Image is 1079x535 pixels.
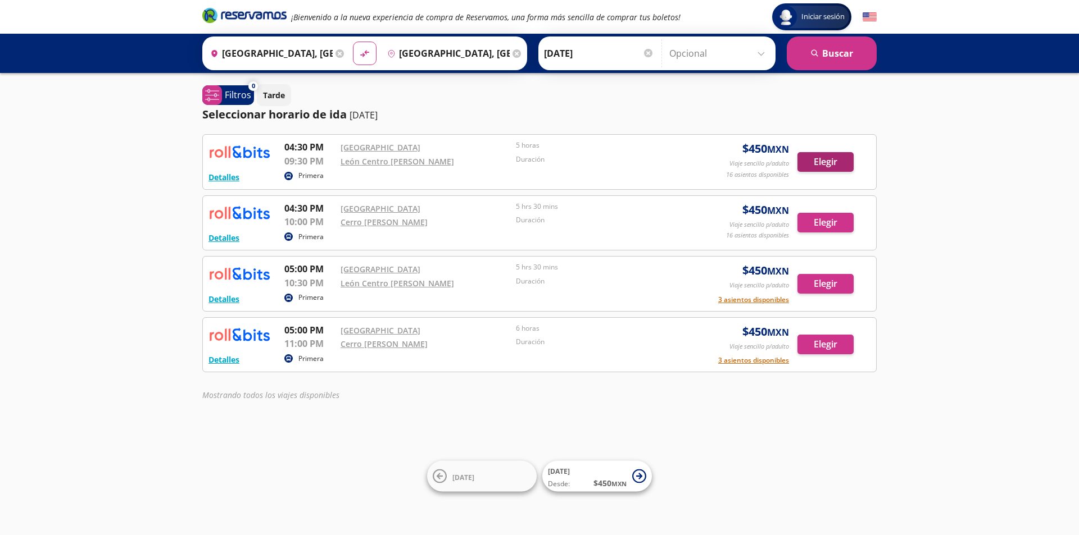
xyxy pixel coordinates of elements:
[767,326,789,339] small: MXN
[516,337,686,347] p: Duración
[452,472,474,482] span: [DATE]
[726,170,789,180] p: 16 asientos disponibles
[208,202,270,224] img: RESERVAMOS
[208,354,239,365] button: Detalles
[593,477,627,489] span: $ 450
[341,325,420,336] a: [GEOGRAPHIC_DATA]
[742,202,789,218] span: $ 450
[863,10,877,24] button: English
[208,293,239,305] button: Detalles
[797,152,854,172] button: Elegir
[516,154,686,164] p: Duración
[341,203,420,214] a: [GEOGRAPHIC_DATA]
[202,7,287,24] i: Brand Logo
[718,295,789,305] button: 3 asientos disponibles
[208,262,270,285] img: RESERVAMOS
[542,461,652,492] button: [DATE]Desde:$450MXN
[427,461,537,492] button: [DATE]
[611,479,627,488] small: MXN
[787,36,877,70] button: Buscar
[225,88,251,102] p: Filtros
[767,265,789,277] small: MXN
[516,140,686,150] p: 5 horas
[742,140,789,157] span: $ 450
[767,204,789,217] small: MXN
[516,215,686,225] p: Duración
[797,335,854,354] button: Elegir
[767,143,789,156] small: MXN
[257,84,291,106] button: Tarde
[284,202,335,215] p: 04:30 PM
[298,354,324,364] p: Primera
[548,467,570,476] span: [DATE]
[284,337,335,350] p: 11:00 PM
[548,479,570,489] span: Desde:
[206,39,333,67] input: Buscar Origen
[383,39,510,67] input: Buscar Destino
[718,355,789,365] button: 3 asientos disponibles
[797,213,854,232] button: Elegir
[341,156,454,167] a: León Centro [PERSON_NAME]
[208,171,239,183] button: Detalles
[284,154,335,168] p: 09:30 PM
[516,262,686,272] p: 5 hrs 30 mins
[202,106,347,123] p: Seleccionar horario de ida
[797,274,854,294] button: Elegir
[797,11,849,22] span: Iniciar sesión
[291,12,681,22] em: ¡Bienvenido a la nueva experiencia de compra de Reservamos, una forma más sencilla de comprar tus...
[208,232,239,244] button: Detalles
[298,232,324,242] p: Primera
[341,278,454,289] a: León Centro [PERSON_NAME]
[516,276,686,286] p: Duración
[284,140,335,154] p: 04:30 PM
[669,39,770,67] input: Opcional
[729,342,789,351] p: Viaje sencillo p/adulto
[350,108,378,122] p: [DATE]
[208,323,270,346] img: RESERVAMOS
[202,7,287,27] a: Brand Logo
[729,281,789,290] p: Viaje sencillo p/adulto
[202,390,339,400] em: Mostrando todos los viajes disponibles
[298,171,324,181] p: Primera
[726,231,789,240] p: 16 asientos disponibles
[742,262,789,279] span: $ 450
[284,276,335,290] p: 10:30 PM
[284,323,335,337] p: 05:00 PM
[742,323,789,340] span: $ 450
[729,220,789,230] p: Viaje sencillo p/adulto
[341,339,428,349] a: Cerro [PERSON_NAME]
[544,39,654,67] input: Elegir Fecha
[729,159,789,168] p: Viaje sencillo p/adulto
[263,89,285,101] p: Tarde
[516,323,686,333] p: 6 horas
[298,292,324,303] p: Primera
[284,262,335,276] p: 05:00 PM
[202,85,254,105] button: 0Filtros
[341,264,420,275] a: [GEOGRAPHIC_DATA]
[252,81,255,91] span: 0
[341,217,428,227] a: Cerro [PERSON_NAME]
[208,140,270,163] img: RESERVAMOS
[516,202,686,212] p: 5 hrs 30 mins
[341,142,420,153] a: [GEOGRAPHIC_DATA]
[284,215,335,228] p: 10:00 PM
